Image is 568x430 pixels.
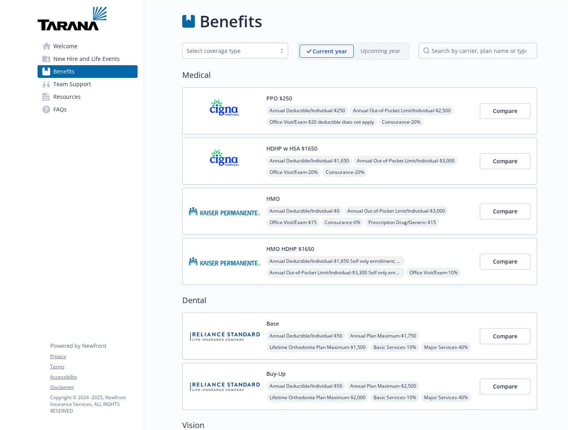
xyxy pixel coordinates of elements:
span: Annual Out-of-Pocket Limit/Individual - $3,000 [344,206,448,216]
span: Annual Deductible/Individual - $0 [266,206,343,216]
a: Disclaimer [50,384,137,391]
button: Compare [480,153,530,169]
span: Lifetime Orthodontia Plan Maximum - $2,000 [266,392,369,402]
span: Major Services - 40% [421,342,471,352]
span: Office Visit/Exam - $15 [266,217,320,227]
img: Reliance Standard Life Insurance Company carrier logo [189,370,260,403]
span: Coinsurance - 20% [379,117,424,127]
span: Compare [493,383,517,390]
img: CIGNA carrier logo [189,144,260,178]
img: Kaiser Permanente Insurance Company carrier logo [189,245,260,278]
span: Compare [493,207,517,215]
span: Annual Out-of-Pocket Limit/Individual - $3,000 [354,156,458,166]
a: Terms [50,363,137,370]
span: Annual Out-of-Pocket Limit/Individual - $2,500 [350,106,454,115]
button: Compare [480,328,530,344]
span: Annual Out-of-Pocket Limit/Individual - $3,300 Self only enrollment; $3,300 for any one member wi... [266,268,405,277]
h1: Benefits [200,9,262,33]
span: New Hire and Life Events [53,53,120,65]
a: Welcome [38,40,138,53]
span: Office Visit/Exam - $20 deductible does not apply [266,117,377,127]
a: Benefits [38,65,138,78]
button: Compare [480,379,530,394]
span: Resources [53,91,81,103]
span: Annual Deductible/Individual - $50 [266,331,345,341]
span: Annual Deductible/Individual - $1,650 Self only enrollment; $3,300 for any one member within a Fa... [266,256,405,266]
img: Reliance Standard Life Insurance Company carrier logo [189,319,260,353]
button: PPO $250 [266,94,292,102]
button: Compare [480,254,530,270]
span: Prescription Drug/Generic - $15 [365,217,439,227]
input: search by carrier, plan name or type [419,43,537,58]
span: Annual Deductible/Individual - $50 [266,381,345,391]
p: Copyright © 2024 - 2025 , Newfront Insurance Services, ALL RIGHTS RESERVED [50,394,137,414]
a: Team Support [38,78,138,91]
span: Office Visit/Exam - 20% [266,167,321,177]
a: Privacy [50,353,137,360]
a: FAQs [38,103,138,116]
a: Accessibility [50,373,137,381]
img: CIGNA carrier logo [189,94,260,128]
img: Kaiser Permanente Insurance Company carrier logo [189,194,260,228]
span: Compare [493,332,517,340]
span: Compare [493,258,517,265]
h2: Dental [182,294,537,306]
button: Compare [480,103,530,119]
span: FAQs [53,103,67,116]
span: Coinsurance - 0% [321,217,364,227]
a: New Hire and Life Events [38,53,138,65]
span: Office Visit/Exam - 10% [406,268,461,277]
span: Lifetime Orthodontia Plan Maximum - $1,500 [266,342,369,352]
span: Compare [493,107,517,115]
span: Annual Plan Maximum - $1,750 [347,331,419,341]
a: Resources [38,91,138,103]
span: Major Services - 40% [421,392,471,402]
span: Team Support [53,78,91,91]
span: Welcome [53,40,77,53]
span: Compare [493,157,517,165]
button: Base [266,319,279,328]
button: HMO HDHP $1650 [266,245,314,253]
span: Basic Services - 10% [370,392,419,402]
button: HDHP w HSA $1650 [266,144,317,153]
span: Annual Deductible/Individual - $1,650 [266,156,352,166]
span: Coinsurance - 20% [323,167,368,177]
button: Buy-Up [266,370,286,378]
p: Upcoming year [360,47,400,55]
div: Select coverage type [187,47,272,55]
span: Annual Plan Maximum - $2,500 [347,381,419,391]
span: Annual Deductible/Individual - $250 [266,106,348,115]
button: HMO [266,194,280,203]
span: Benefits [53,65,75,78]
span: Upcoming year [354,45,407,58]
span: Basic Services - 10% [370,342,419,352]
p: Current year [313,47,347,55]
button: Compare [480,204,530,219]
h2: Medical [182,69,537,81]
